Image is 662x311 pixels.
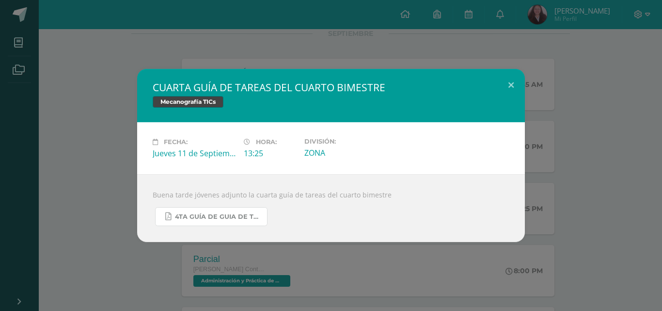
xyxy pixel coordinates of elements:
div: Jueves 11 de Septiembre [153,148,236,159]
div: ZONA [304,147,388,158]
h2: CUARTA GUÍA DE TAREAS DEL CUARTO BIMESTRE [153,81,509,94]
span: 4TA GUÍA DE GUIA DE TAREAS DE 4TH DIVERSIFICADO Y 5TO PC. DEL CUARTO BIMESTRE SEPTIEMBRE.pdf [175,213,262,221]
a: 4TA GUÍA DE GUIA DE TAREAS DE 4TH DIVERSIFICADO Y 5TO PC. DEL CUARTO BIMESTRE SEPTIEMBRE.pdf [155,207,268,226]
span: Mecanografía TICs [153,96,223,108]
button: Close (Esc) [497,69,525,102]
div: Buena tarde jóvenes adjunto la cuarta guía de tareas del cuarto bimestre [137,174,525,242]
span: Fecha: [164,138,188,146]
span: Hora: [256,138,277,146]
div: 13:25 [244,148,297,159]
label: División: [304,138,388,145]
